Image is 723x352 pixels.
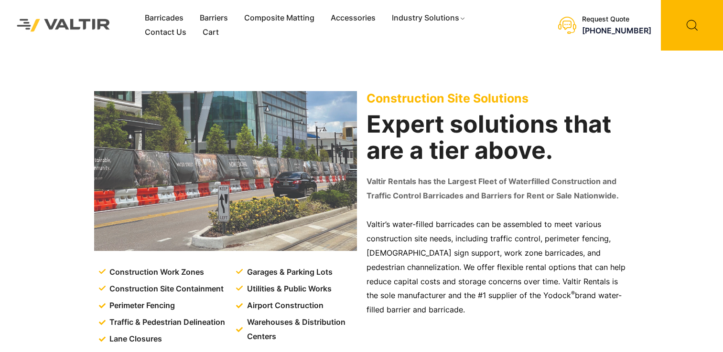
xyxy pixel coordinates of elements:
p: Valtir’s water-filled barricades can be assembled to meet various construction site needs, includ... [367,217,629,317]
a: Barricades [137,11,192,25]
a: Industry Solutions [384,11,474,25]
span: Airport Construction [245,299,324,313]
span: Perimeter Fencing [107,299,175,313]
span: Construction Site Containment [107,282,224,296]
span: Utilities & Public Works [245,282,332,296]
p: Valtir Rentals has the Largest Fleet of Waterfilled Construction and Traffic Control Barricades a... [367,175,629,203]
img: Valtir Rentals [7,9,120,41]
span: Warehouses & Distribution Centers [245,315,359,344]
p: Construction Site Solutions [367,91,629,105]
a: Cart [194,25,227,40]
a: Barriers [192,11,236,25]
a: Accessories [323,11,384,25]
sup: ® [571,290,575,297]
div: Request Quote [582,15,651,23]
h2: Expert solutions that are a tier above. [367,111,629,164]
span: Garages & Parking Lots [245,265,333,280]
a: Contact Us [137,25,194,40]
a: [PHONE_NUMBER] [582,26,651,35]
span: Construction Work Zones [107,265,204,280]
span: Traffic & Pedestrian Delineation [107,315,225,330]
a: Composite Matting [236,11,323,25]
span: Lane Closures [107,332,162,346]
